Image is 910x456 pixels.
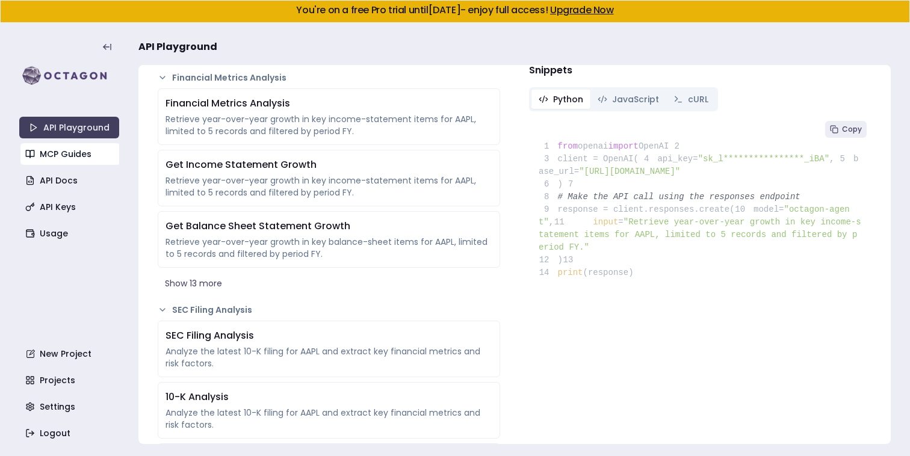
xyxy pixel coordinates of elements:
span: 2 [669,140,688,153]
a: Projects [20,369,120,391]
span: 9 [539,203,558,216]
div: Retrieve year-over-year growth in key income-statement items for AAPL, limited to 5 records and f... [166,113,492,137]
span: 8 [539,191,558,203]
span: API Playground [138,40,217,54]
div: Get Income Statement Growth [166,158,492,172]
a: MCP Guides [20,143,120,165]
span: "[URL][DOMAIN_NAME]" [579,167,680,176]
div: Financial Metrics Analysis [166,96,492,111]
a: Settings [20,396,120,417]
span: OpenAI [639,141,669,151]
h5: You're on a free Pro trial until [DATE] - enjoy full access! [10,5,900,15]
img: logo-rect-yK7x_WSZ.svg [19,64,119,88]
a: API Docs [20,170,120,191]
span: , [829,154,834,164]
span: client = OpenAI( [539,154,639,164]
span: 7 [563,178,582,191]
button: Show 13 more [158,273,500,294]
span: cURL [688,93,708,105]
a: Logout [20,422,120,444]
span: ) [539,255,563,265]
span: model= [754,205,784,214]
span: print [558,268,583,277]
span: = [618,217,623,227]
span: 12 [539,254,558,267]
div: Get Balance Sheet Statement Growth [166,219,492,233]
span: openai [578,141,608,151]
div: Analyze the latest 10-K filing for AAPL and extract key financial metrics and risk factors. [166,345,492,369]
a: Usage [20,223,120,244]
a: API Playground [19,117,119,138]
span: input [593,217,618,227]
button: Copy [825,121,867,138]
span: 3 [539,153,558,165]
span: 1 [539,140,558,153]
div: 10-K Analysis [166,390,492,404]
span: from [558,141,578,151]
span: JavaScript [612,93,659,105]
div: SEC Filing Analysis [166,328,492,343]
span: # Make the API call using the responses endpoint [558,192,800,202]
span: 6 [539,178,558,191]
span: api_key= [657,154,698,164]
button: SEC Filing Analysis [158,304,500,316]
span: , [549,217,554,227]
span: (response) [583,268,634,277]
span: import [608,141,639,151]
span: response = client.responses.create( [539,205,735,214]
span: Copy [842,125,862,134]
span: 5 [834,153,853,165]
span: 14 [539,267,558,279]
span: Python [553,93,583,105]
span: 4 [639,153,658,165]
span: 11 [554,216,573,229]
span: 10 [735,203,754,216]
a: API Keys [20,196,120,218]
div: Retrieve year-over-year growth in key income-statement items for AAPL, limited to 5 records and f... [166,174,492,199]
h4: Snippets [529,63,871,78]
button: Financial Metrics Analysis [158,72,500,84]
div: Retrieve year-over-year growth in key balance-sheet items for AAPL, limited to 5 records and filt... [166,236,492,260]
span: "Retrieve year-over-year growth in key income-statement items for AAPL, limited to 5 records and ... [539,217,861,252]
div: Analyze the latest 10-K filing for AAPL and extract key financial metrics and risk factors. [166,407,492,431]
span: ) [539,179,563,189]
a: New Project [20,343,120,365]
span: 13 [563,254,582,267]
a: Upgrade Now [550,3,614,17]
